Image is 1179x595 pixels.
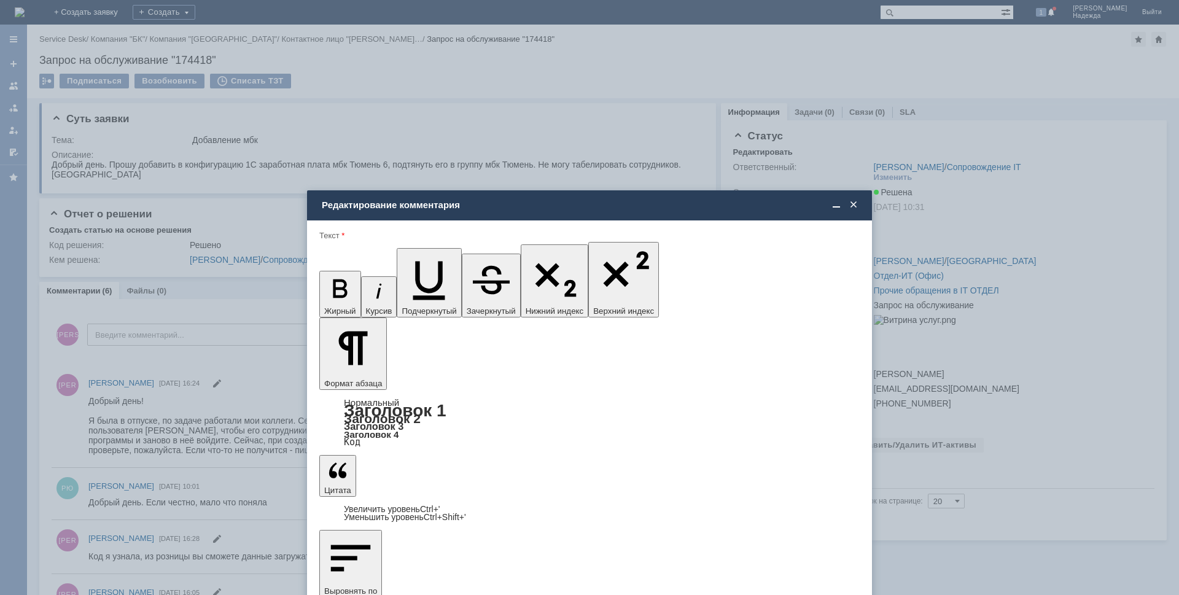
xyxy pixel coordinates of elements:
a: Код [344,437,360,448]
div: Я была в отпуске, по задаче работали мои коллеги. Сейчас проверила - магазин в ЗУП РТЛ настроен п... [5,25,179,152]
a: Заголовок 2 [344,411,421,426]
div: Текст [319,231,857,239]
div: Добрый день! [5,5,179,15]
button: Нижний индекс [521,244,589,317]
span: Верхний индекс [593,306,654,316]
div: Цитата [319,505,860,521]
span: Свернуть (Ctrl + M) [830,200,842,211]
a: Increase [344,504,440,514]
a: Нормальный [344,397,399,408]
button: Зачеркнутый [462,254,521,317]
span: Подчеркнутый [402,306,456,316]
button: Формат абзаца [319,317,387,390]
span: Закрыть [847,200,860,211]
button: Курсив [361,276,397,317]
span: Нижний индекс [526,306,584,316]
a: Заголовок 1 [344,401,446,420]
span: Формат абзаца [324,379,382,388]
div: Редактирование комментария [322,200,860,211]
span: Цитата [324,486,351,495]
span: Ctrl+Shift+' [424,512,466,522]
a: Заголовок 4 [344,429,399,440]
button: Верхний индекс [588,242,659,317]
span: Жирный [324,306,356,316]
button: Жирный [319,271,361,317]
button: Подчеркнутый [397,248,461,317]
span: Зачеркнутый [467,306,516,316]
span: Ctrl+' [420,504,440,514]
a: Decrease [344,512,466,522]
a: Заголовок 3 [344,421,403,432]
button: Цитата [319,455,356,497]
div: Формат абзаца [319,399,860,446]
span: Курсив [366,306,392,316]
